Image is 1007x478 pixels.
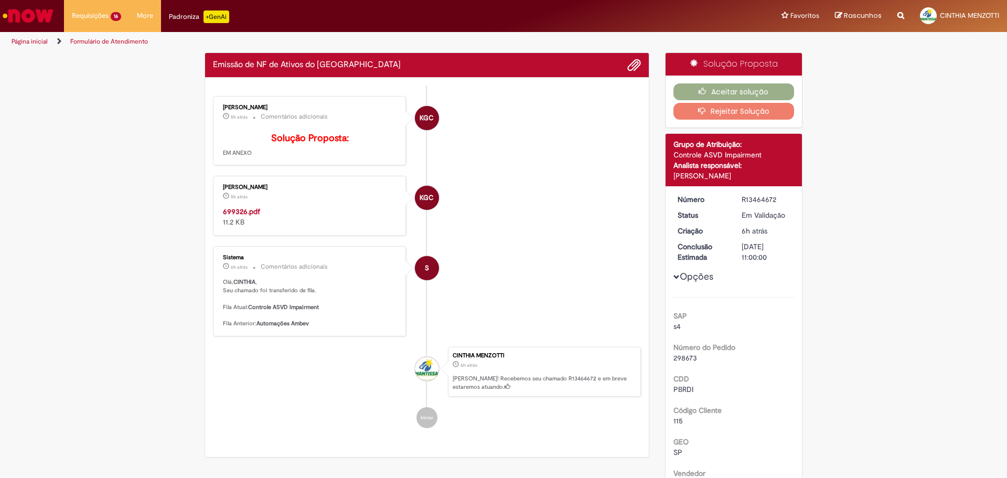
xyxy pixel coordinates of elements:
[453,375,635,391] p: [PERSON_NAME]! Recebemos seu chamado R13464672 e em breve estaremos atuando.
[231,264,248,270] time: 30/08/2025 09:26:39
[223,104,398,111] div: [PERSON_NAME]
[673,406,722,415] b: Código Cliente
[673,311,687,321] b: SAP
[70,37,148,46] a: Formulário de Atendimento
[673,103,795,120] button: Rejeitar Solução
[223,278,398,327] p: Olá, , Seu chamado foi transferido de fila. Fila Atual: Fila Anterior:
[8,32,663,51] ul: Trilhas de página
[231,194,248,200] span: 5h atrás
[666,53,802,76] div: Solução Proposta
[420,105,434,131] span: KGC
[742,210,790,220] div: Em Validação
[673,448,682,457] span: SP
[223,206,398,227] div: 11.2 KB
[742,194,790,205] div: R13464672
[420,185,434,210] span: KGC
[670,241,734,262] dt: Conclusão Estimada
[673,385,693,394] span: PBRDI
[137,10,153,21] span: More
[460,362,477,368] time: 30/08/2025 09:26:36
[271,132,349,144] b: Solução Proposta:
[673,343,735,352] b: Número do Pedido
[415,106,439,130] div: Karla Gonçalves Costa
[670,226,734,236] dt: Criação
[742,226,767,236] span: 6h atrás
[670,194,734,205] dt: Número
[169,10,229,23] div: Padroniza
[261,112,328,121] small: Comentários adicionais
[261,262,328,271] small: Comentários adicionais
[673,139,795,150] div: Grupo de Atribuição:
[673,322,681,331] span: s4
[415,256,439,280] div: System
[790,10,819,21] span: Favoritos
[223,184,398,190] div: [PERSON_NAME]
[670,210,734,220] dt: Status
[12,37,48,46] a: Página inicial
[223,254,398,261] div: Sistema
[627,58,641,72] button: Adicionar anexos
[673,374,689,384] b: CDD
[425,256,429,281] span: S
[1,5,55,26] img: ServiceNow
[213,86,641,439] ul: Histórico de tíquete
[231,114,248,120] time: 30/08/2025 10:47:09
[256,320,309,327] b: Automações Ambev
[460,362,477,368] span: 6h atrás
[673,353,697,363] span: 298673
[673,150,795,160] div: Controle ASVD Impairment
[940,11,999,20] span: CINTHIA MENZOTTI
[844,10,882,20] span: Rascunhos
[223,133,398,157] p: EM ANEXO
[673,83,795,100] button: Aceitar solução
[415,357,439,381] div: CINTHIA MENZOTTI
[673,171,795,181] div: [PERSON_NAME]
[742,241,790,262] div: [DATE] 11:00:00
[742,226,767,236] time: 30/08/2025 09:26:36
[673,469,705,478] b: Vendedor
[231,264,248,270] span: 6h atrás
[233,278,255,286] b: CINTHIA
[673,437,689,447] b: GEO
[415,186,439,210] div: Karla Gonçalves Costa
[111,12,121,21] span: 16
[248,303,319,311] b: Controle ASVD Impairment
[72,10,109,21] span: Requisições
[453,353,635,359] div: CINTHIA MENZOTTI
[742,226,790,236] div: 30/08/2025 09:26:36
[673,416,683,426] span: 115
[231,114,248,120] span: 5h atrás
[213,60,401,70] h2: Emissão de NF de Ativos do ASVD Histórico de tíquete
[203,10,229,23] p: +GenAi
[835,11,882,21] a: Rascunhos
[213,347,641,397] li: CINTHIA MENZOTTI
[673,160,795,171] div: Analista responsável:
